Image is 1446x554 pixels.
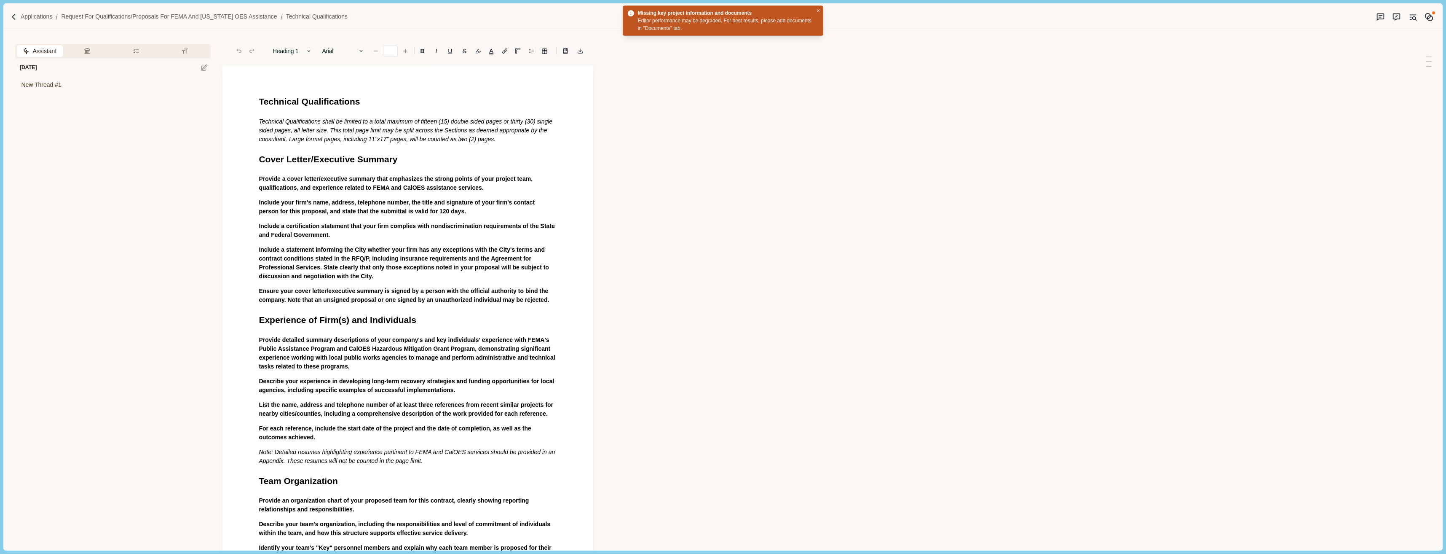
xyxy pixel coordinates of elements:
img: Forward slash icon [277,13,286,21]
div: Editor performance may be degraded. For best results, please add documents in "Documents" tab. [638,17,814,32]
u: U [448,48,452,54]
i: I [436,48,437,54]
s: S [463,48,466,54]
button: Decrease font size [370,45,382,57]
a: Technical Qualifications [286,12,348,21]
span: Cover Letter/Executive Summary [259,154,397,164]
span: Provide detailed summary descriptions of your company's and key individuals' experience with FEMA... [259,336,557,370]
div: [DATE] [15,58,37,78]
span: Describe your team's organization, including the responsibilities and level of commitment of indi... [259,521,552,536]
button: Close [814,7,822,14]
button: Line height [538,45,550,57]
button: Arial [318,45,368,57]
a: Applications [21,12,53,21]
img: Forward slash icon [10,13,18,21]
span: Describe your experience in developing long-term recovery strategies and funding opportunities fo... [259,378,556,393]
button: Line height [525,45,537,57]
button: Heading 1 [268,45,316,57]
span: Experience of Firm(s) and Individuals [259,315,416,325]
span: Assistant [32,47,56,56]
a: Request for Qualifications/Proposals for FEMA and [US_STATE] OES Assistance [61,12,277,21]
span: Note: Detailed resumes highlighting experience pertinent to FEMA and CalOES services should be pr... [259,449,556,464]
button: S [458,45,471,57]
span: Include a statement informing the City whether your firm has any exceptions with the City's terms... [259,246,550,280]
button: Line height [560,45,571,57]
span: List the name, address and telephone number of at least three references from recent similar proj... [259,401,555,417]
span: Include a certification statement that your firm complies with nondiscrimination requirements of ... [259,223,556,238]
img: Forward slash icon [52,13,61,21]
button: Increase font size [399,45,411,57]
button: Line height [499,45,511,57]
button: Adjust margins [512,45,524,57]
span: Provide a cover letter/executive summary that emphasizes the strong points of your project team, ... [259,175,534,191]
button: B [416,45,429,57]
span: Include your firm's name, address, telephone number, the title and signature of your firm's conta... [259,199,536,215]
span: Ensure your cover letter/executive summary is signed by a person with the official authority to b... [259,288,550,303]
button: Export to docx [574,45,586,57]
span: Provide an organization chart of your proposed team for this contract, clearly showing reporting ... [259,497,530,513]
button: Undo [233,45,245,57]
span: New Thread #1 [21,81,61,89]
button: U [444,45,457,57]
span: For each reference, include the start date of the project and the date of completion, as well as ... [259,425,533,441]
span: Team Organization [259,476,337,486]
b: B [420,48,425,54]
div: Missing key project information and documents [638,9,811,17]
button: I [430,45,442,57]
button: Redo [246,45,258,57]
span: Technical Qualifications shall be limited to a total maximum of fifteen (15) double sided pages o... [259,118,554,143]
span: Technical Qualifications [259,97,360,106]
